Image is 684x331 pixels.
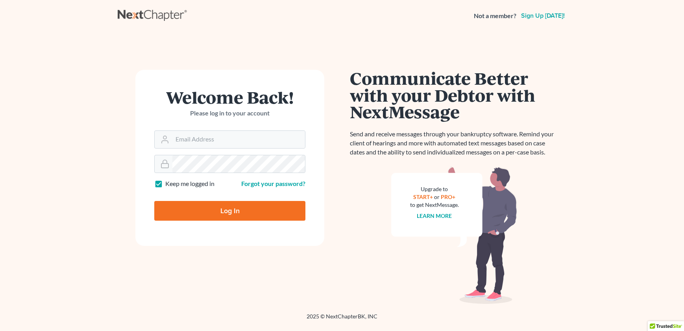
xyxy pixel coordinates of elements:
div: 2025 © NextChapterBK, INC [118,312,566,327]
div: to get NextMessage. [410,201,459,209]
a: PRO+ [441,193,456,200]
a: Forgot your password? [241,180,305,187]
div: Upgrade to [410,185,459,193]
label: Keep me logged in [165,179,214,188]
input: Email Address [172,131,305,148]
p: Send and receive messages through your bankruptcy software. Remind your client of hearings and mo... [350,130,558,157]
h1: Communicate Better with your Debtor with NextMessage [350,70,558,120]
a: START+ [414,193,433,200]
input: Log In [154,201,305,221]
p: Please log in to your account [154,109,305,118]
strong: Not a member? [474,11,516,20]
img: nextmessage_bg-59042aed3d76b12b5cd301f8e5b87938c9018125f34e5fa2b7a6b67550977c72.svg [391,166,517,304]
h1: Welcome Back! [154,89,305,106]
span: or [434,193,440,200]
a: Sign up [DATE]! [519,13,566,19]
a: Learn more [417,212,452,219]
